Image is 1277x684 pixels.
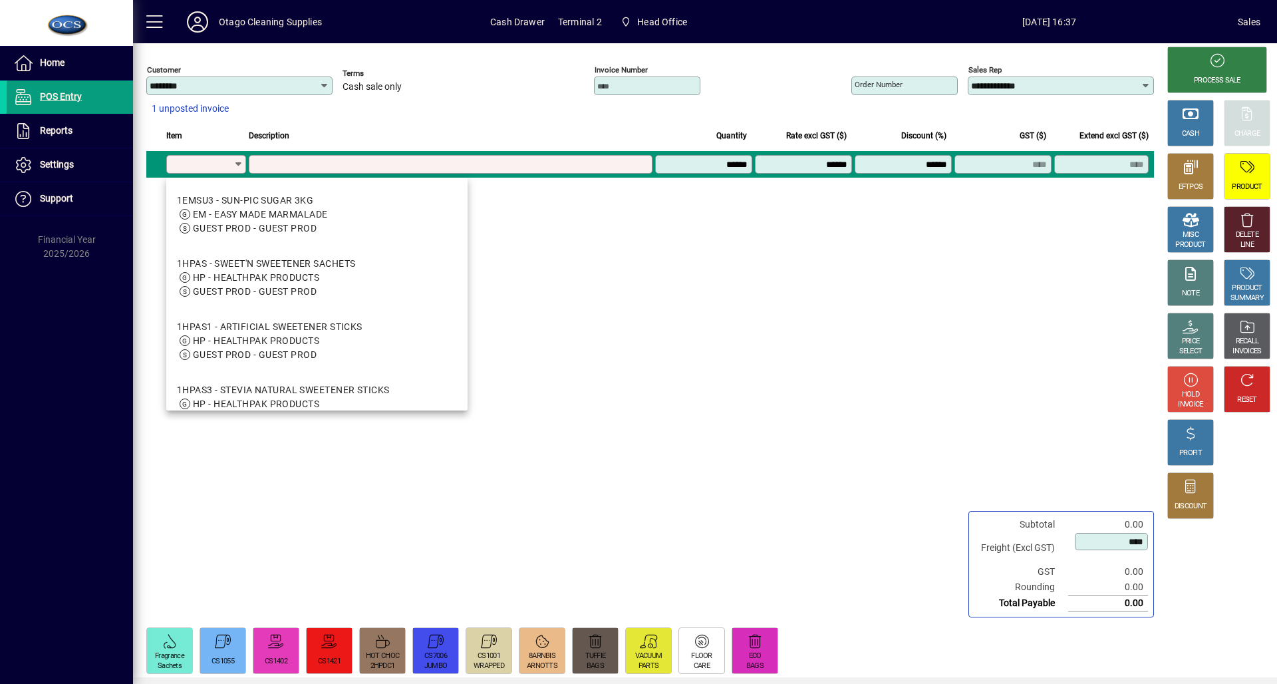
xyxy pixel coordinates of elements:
[968,65,1002,75] mat-label: Sales rep
[1182,337,1200,347] div: PRICE
[40,91,82,102] span: POS Entry
[974,580,1068,596] td: Rounding
[166,183,468,246] mat-option: 1EMSU3 - SUN-PIC SUGAR 3KG
[974,532,1068,564] td: Freight (Excl GST)
[166,246,468,309] mat-option: 1HPAS - SWEET'N SWEETENER SACHETS
[177,194,328,208] div: 1EMSU3 - SUN-PIC SUGAR 3KG
[615,10,692,34] span: Head Office
[166,373,468,436] mat-option: 1HPAS3 - STEVIA NATURAL SWEETENER STICKS
[974,564,1068,580] td: GST
[193,223,317,234] span: GUEST PROD - GUEST PROD
[1238,11,1260,33] div: Sales
[1232,347,1261,357] div: INVOICES
[1236,230,1258,240] div: DELETE
[1068,580,1148,596] td: 0.00
[193,335,319,346] span: HP - HEALTHPAK PRODUCTS
[158,661,182,671] div: Sachets
[1236,337,1259,347] div: RECALL
[166,309,468,373] mat-option: 1HPAS1 - ARTIFICIAL SWEETENER STICKS
[1182,390,1199,400] div: HOLD
[176,10,219,34] button: Profile
[424,661,448,671] div: JUMBO
[901,128,946,143] span: Discount (%)
[1179,347,1203,357] div: SELECT
[147,65,181,75] mat-label: Customer
[193,272,319,283] span: HP - HEALTHPAK PRODUCTS
[527,661,557,671] div: ARNOTTS
[7,148,133,182] a: Settings
[265,657,287,667] div: CS1402
[1194,76,1240,86] div: PROCESS SALE
[637,11,687,33] span: Head Office
[40,159,74,170] span: Settings
[155,651,184,661] div: Fragrance
[716,128,747,143] span: Quantity
[855,80,903,89] mat-label: Order number
[691,651,712,661] div: FLOOR
[249,128,289,143] span: Description
[366,651,399,661] div: HOT CHOC
[1178,400,1203,410] div: INVOICE
[193,399,319,409] span: HP - HEALTHPAK PRODUCTS
[1175,502,1206,512] div: DISCOUNT
[212,657,234,667] div: CS1055
[595,65,648,75] mat-label: Invoice number
[1234,129,1260,139] div: CHARGE
[1179,182,1203,192] div: EFTPOS
[1240,240,1254,250] div: LINE
[193,286,317,297] span: GUEST PROD - GUEST PROD
[152,102,229,116] span: 1 unposted invoice
[786,128,847,143] span: Rate excl GST ($)
[370,661,395,671] div: 2HPDC1
[177,320,362,334] div: 1HPAS1 - ARTIFICIAL SWEETENER STICKS
[474,661,504,671] div: WRAPPED
[1068,596,1148,611] td: 0.00
[166,128,182,143] span: Item
[146,97,234,121] button: 1 unposted invoice
[1237,395,1257,405] div: RESET
[974,517,1068,532] td: Subtotal
[1230,293,1264,303] div: SUMMARY
[1182,289,1199,299] div: NOTE
[343,69,422,78] span: Terms
[318,657,341,667] div: CS1421
[490,11,545,33] span: Cash Drawer
[177,383,390,397] div: 1HPAS3 - STEVIA NATURAL SWEETENER STICKS
[974,596,1068,611] td: Total Payable
[193,209,328,220] span: EM - EASY MADE MARMALADE
[1232,182,1262,192] div: PRODUCT
[424,651,447,661] div: CS7006
[193,349,317,360] span: GUEST PROD - GUEST PROD
[40,57,65,68] span: Home
[1079,128,1149,143] span: Extend excl GST ($)
[478,651,500,661] div: CS1001
[1179,448,1202,458] div: PROFIT
[585,651,606,661] div: TUFFIE
[529,651,555,661] div: 8ARNBIS
[177,257,355,271] div: 1HPAS - SWEET'N SWEETENER SACHETS
[219,11,322,33] div: Otago Cleaning Supplies
[638,661,659,671] div: PARTS
[7,182,133,216] a: Support
[7,47,133,80] a: Home
[1068,564,1148,580] td: 0.00
[861,11,1238,33] span: [DATE] 16:37
[1182,129,1199,139] div: CASH
[694,661,710,671] div: CARE
[746,661,764,671] div: BAGS
[1183,230,1199,240] div: MISC
[1232,283,1262,293] div: PRODUCT
[1175,240,1205,250] div: PRODUCT
[587,661,604,671] div: BAGS
[1068,517,1148,532] td: 0.00
[40,193,73,204] span: Support
[635,651,662,661] div: VACUUM
[40,125,72,136] span: Reports
[558,11,602,33] span: Terminal 2
[1020,128,1046,143] span: GST ($)
[343,82,402,92] span: Cash sale only
[7,114,133,148] a: Reports
[749,651,762,661] div: ECO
